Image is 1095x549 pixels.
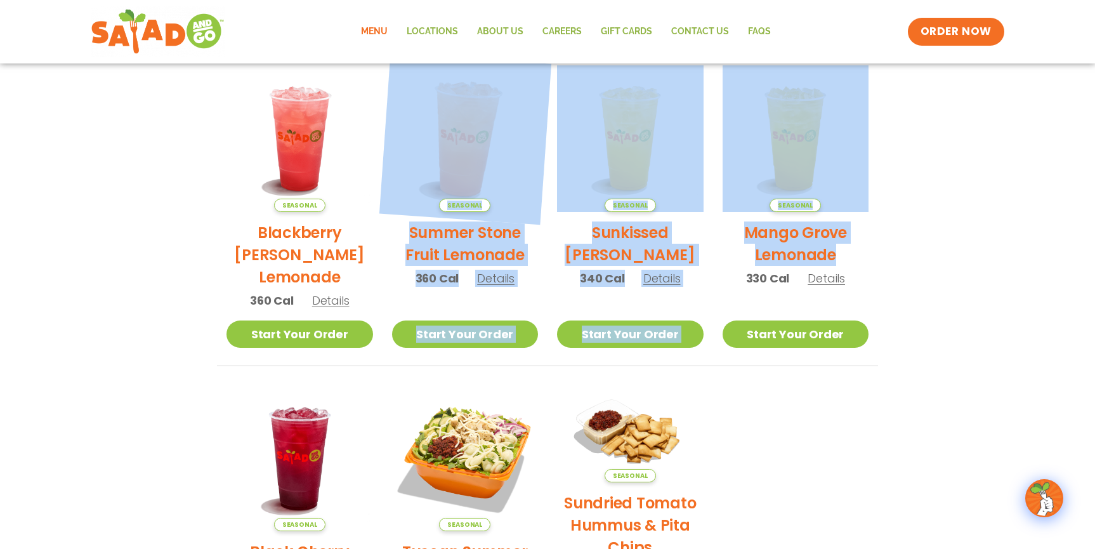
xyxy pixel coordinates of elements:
img: new-SAG-logo-768×292 [91,6,225,57]
a: FAQs [738,17,780,46]
span: Seasonal [770,199,821,212]
span: Seasonal [605,469,656,482]
img: Product photo for Blackberry Bramble Lemonade [226,65,373,212]
span: Seasonal [605,199,656,212]
img: Product photo for Mango Grove Lemonade [723,65,869,212]
span: Details [312,293,350,308]
span: Seasonal [439,199,490,212]
a: Start Your Order [723,321,869,348]
span: 340 Cal [580,270,625,287]
span: 360 Cal [250,292,294,309]
h2: Mango Grove Lemonade [723,222,869,266]
img: Product photo for Black Cherry Orchard Lemonade [226,385,373,532]
a: Start Your Order [557,321,704,348]
h2: Summer Stone Fruit Lemonade [392,222,539,266]
span: ORDER NOW [921,24,992,39]
span: Details [477,270,515,286]
span: Details [643,270,681,286]
span: Details [808,270,845,286]
a: Careers [533,17,591,46]
a: Start Your Order [226,321,373,348]
a: GIFT CARDS [591,17,662,46]
a: Contact Us [662,17,738,46]
a: ORDER NOW [908,18,1004,46]
a: Locations [397,17,468,46]
span: Seasonal [274,199,325,212]
img: Product photo for Tuscan Summer Salad [392,385,539,532]
a: Menu [351,17,397,46]
a: Start Your Order [392,321,539,348]
img: Product photo for Summer Stone Fruit Lemonade [379,53,551,225]
span: Seasonal [439,518,490,531]
img: Product photo for Sundried Tomato Hummus & Pita Chips [557,385,704,483]
span: 330 Cal [746,270,790,287]
span: 360 Cal [416,270,459,287]
span: Seasonal [274,518,325,531]
img: wpChatIcon [1026,480,1062,516]
a: About Us [468,17,533,46]
h2: Blackberry [PERSON_NAME] Lemonade [226,222,373,288]
h2: Sunkissed [PERSON_NAME] [557,222,704,266]
nav: Menu [351,17,780,46]
img: Product photo for Sunkissed Yuzu Lemonade [557,65,704,212]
